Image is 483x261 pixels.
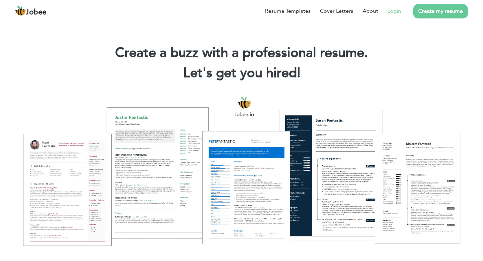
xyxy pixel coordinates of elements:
h2: Let's [10,64,473,82]
a: Create my resume [413,4,468,18]
a: Cover Letters [320,7,353,15]
h1: Create a buzz with a professional resume. [10,44,473,62]
span: | [297,64,300,82]
a: About [363,7,378,15]
img: jobee.io [15,6,26,16]
span: Jobee [26,9,47,16]
a: Login [387,7,401,15]
a: Resume Templates [265,7,311,15]
a: Jobee [15,6,47,16]
span: get you hired! [216,64,301,82]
